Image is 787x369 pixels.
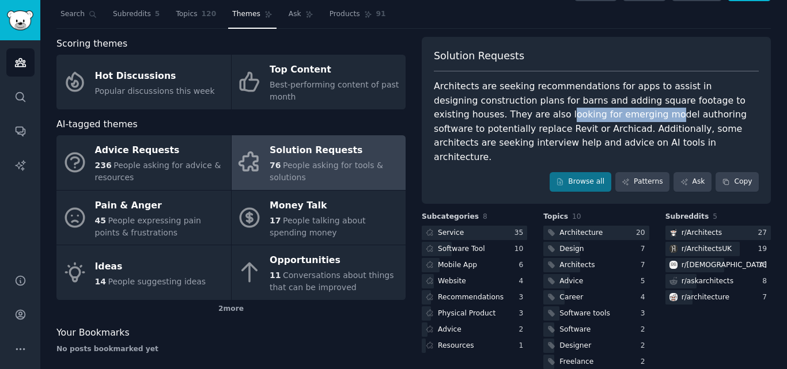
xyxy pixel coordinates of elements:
[172,5,220,29] a: Topics120
[543,212,568,222] span: Topics
[422,338,527,353] a: Resources1
[543,258,649,272] a: Architects7
[56,135,231,190] a: Advice Requests236People asking for advice & resources
[762,292,771,303] div: 7
[176,9,197,20] span: Topics
[519,292,528,303] div: 3
[438,244,485,254] div: Software Tool
[232,9,260,20] span: Themes
[270,216,281,225] span: 17
[758,244,771,254] div: 19
[56,326,130,340] span: Your Bookmarks
[669,245,678,253] img: ArchitectsUK
[270,142,400,160] div: Solution Requests
[641,276,649,287] div: 5
[665,212,709,222] span: Subreddits
[682,276,733,287] div: r/ askarchitects
[514,228,528,238] div: 35
[641,292,649,303] div: 4
[559,357,593,367] div: Freelance
[716,172,759,192] button: Copy
[270,216,366,237] span: People talking about spending money
[559,228,603,238] div: Architecture
[641,244,649,254] div: 7
[559,260,595,271] div: Architects
[422,290,527,305] a: Recommendations3
[56,37,127,51] span: Scoring themes
[713,212,717,220] span: 5
[665,290,771,305] a: architecturer/architecture7
[232,135,406,190] a: Solution Requests76People asking for tools & solutions
[514,244,528,254] div: 10
[108,277,206,286] span: People suggesting ideas
[270,271,281,280] span: 11
[232,191,406,245] a: Money Talk17People talking about spending money
[641,357,649,367] div: 2
[422,258,527,272] a: Mobile App6
[56,5,101,29] a: Search
[56,55,231,109] a: Hot DiscussionsPopular discussions this week
[665,242,771,256] a: ArchitectsUKr/ArchitectsUK19
[232,245,406,300] a: Opportunities11Conversations about things that can be improved
[438,341,474,351] div: Resources
[95,216,106,225] span: 45
[682,260,767,271] div: r/ [DEMOGRAPHIC_DATA]
[669,229,678,237] img: Architects
[56,191,231,245] a: Pain & Anger45People expressing pain points & frustrations
[270,80,399,101] span: Best-performing content of past month
[289,9,301,20] span: Ask
[641,341,649,351] div: 2
[641,309,649,319] div: 3
[519,341,528,351] div: 1
[682,244,732,254] div: r/ ArchitectsUK
[559,325,591,335] div: Software
[519,309,528,319] div: 3
[330,9,360,20] span: Products
[270,161,281,170] span: 76
[519,260,528,271] div: 6
[669,293,678,301] img: architecture
[155,9,160,20] span: 5
[270,196,400,215] div: Money Talk
[7,10,33,31] img: GummySearch logo
[438,260,477,271] div: Mobile App
[270,271,393,292] span: Conversations about things that can be improved
[422,242,527,256] a: Software Tool10
[422,322,527,337] a: Advice2
[543,274,649,288] a: Advice5
[109,5,164,29] a: Subreddits5
[758,260,771,271] div: 15
[682,228,722,238] div: r/ Architects
[434,49,524,63] span: Solution Requests
[95,277,106,286] span: 14
[674,172,712,192] a: Ask
[228,5,277,29] a: Themes
[559,309,610,319] div: Software tools
[95,142,225,160] div: Advice Requests
[56,344,406,355] div: No posts bookmarked yet
[669,261,678,269] img: Indian_architects
[95,67,215,85] div: Hot Discussions
[113,9,151,20] span: Subreddits
[95,196,225,215] div: Pain & Anger
[543,355,649,369] a: Freelance2
[270,252,400,270] div: Opportunities
[434,79,759,164] div: Architects are seeking recommendations for apps to assist in designing construction plans for bar...
[559,244,584,254] div: Design
[762,276,771,287] div: 8
[285,5,317,29] a: Ask
[56,300,406,318] div: 2 more
[270,161,383,182] span: People asking for tools & solutions
[56,117,138,132] span: AI-tagged themes
[543,322,649,337] a: Software2
[438,292,504,303] div: Recommendations
[682,292,729,303] div: r/ architecture
[60,9,85,20] span: Search
[202,9,217,20] span: 120
[758,228,771,238] div: 27
[95,216,201,237] span: People expressing pain points & frustrations
[543,226,649,240] a: Architecture20
[641,260,649,271] div: 7
[270,61,400,79] div: Top Content
[559,292,583,303] div: Career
